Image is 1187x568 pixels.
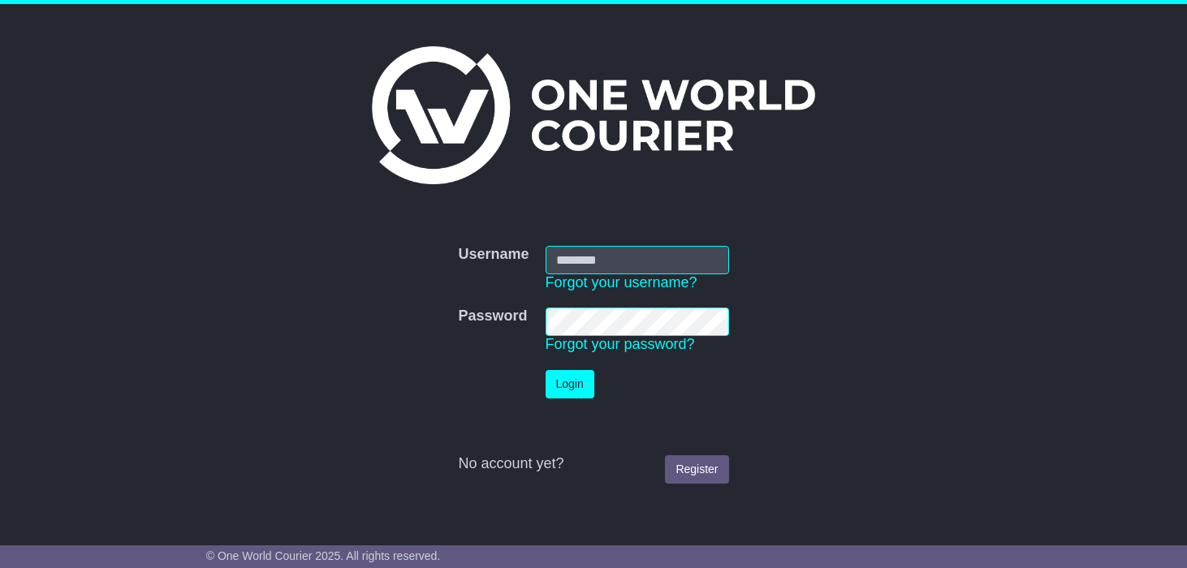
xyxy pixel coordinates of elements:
label: Username [458,246,529,264]
div: No account yet? [458,455,728,473]
img: One World [372,46,815,184]
a: Forgot your username? [546,274,697,290]
label: Password [458,308,527,325]
a: Register [665,455,728,484]
a: Forgot your password? [546,336,695,352]
span: © One World Courier 2025. All rights reserved. [206,549,441,562]
button: Login [546,370,594,398]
